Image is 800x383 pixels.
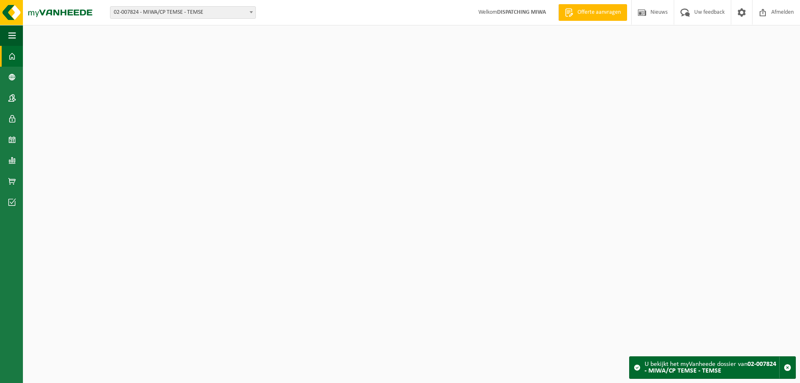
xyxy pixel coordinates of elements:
div: U bekijkt het myVanheede dossier van [645,357,779,378]
span: 02-007824 - MIWA/CP TEMSE - TEMSE [110,6,256,19]
span: 02-007824 - MIWA/CP TEMSE - TEMSE [110,7,255,18]
span: Offerte aanvragen [575,8,623,17]
iframe: chat widget [4,365,139,383]
a: Offerte aanvragen [558,4,627,21]
strong: 02-007824 - MIWA/CP TEMSE - TEMSE [645,361,776,374]
strong: DISPATCHING MIWA [497,9,546,15]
